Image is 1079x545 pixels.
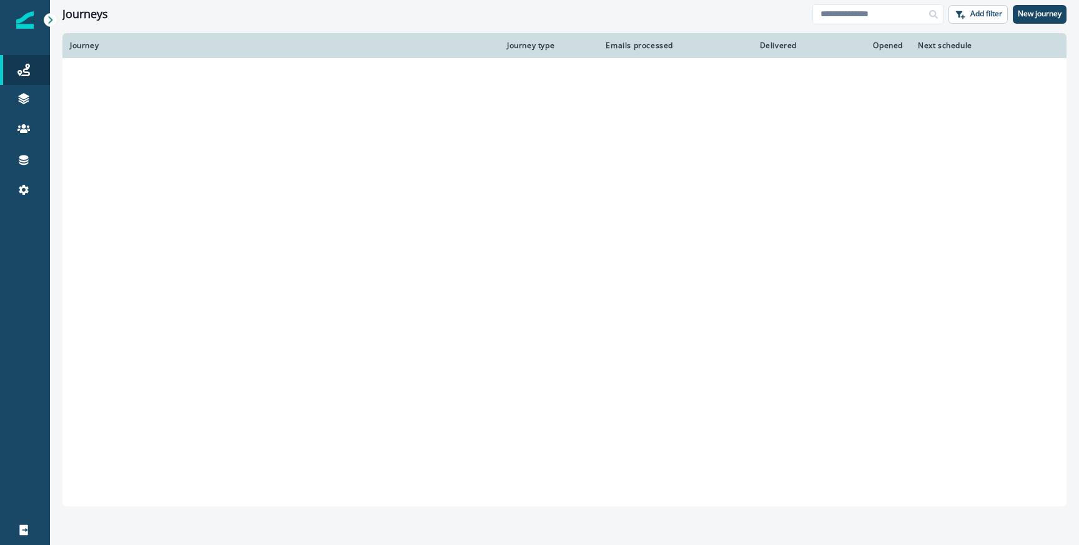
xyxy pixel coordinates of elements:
[601,41,673,51] div: Emails processed
[62,7,108,21] h1: Journeys
[688,41,797,51] div: Delivered
[970,9,1002,18] p: Add filter
[948,5,1008,24] button: Add filter
[1018,9,1062,18] p: New journey
[16,11,34,29] img: Inflection
[812,41,903,51] div: Opened
[918,41,1028,51] div: Next schedule
[507,41,586,51] div: Journey type
[70,41,492,51] div: Journey
[1013,5,1067,24] button: New journey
